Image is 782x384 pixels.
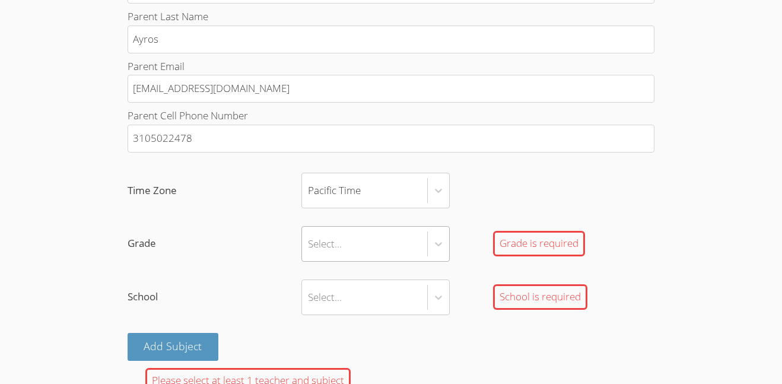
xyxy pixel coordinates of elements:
[493,284,587,310] div: School is required
[128,109,248,122] span: Parent Cell Phone Number
[128,75,655,103] input: Parent Email
[128,333,219,361] button: Add Subject
[128,26,655,53] input: Parent Last Name
[128,9,208,23] span: Parent Last Name
[308,230,309,258] input: GradeSelect...Grade is required
[128,235,301,252] span: Grade
[128,125,655,153] input: Parent Cell Phone Number
[128,288,301,306] span: School
[493,231,585,256] div: Grade is required
[128,59,185,73] span: Parent Email
[308,284,309,311] input: SchoolSelect...School is required
[308,182,361,199] div: Pacific Time
[308,288,342,306] div: Select...
[128,182,301,199] span: Time Zone
[308,235,342,252] div: Select...
[308,177,309,204] input: Time ZonePacific Time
